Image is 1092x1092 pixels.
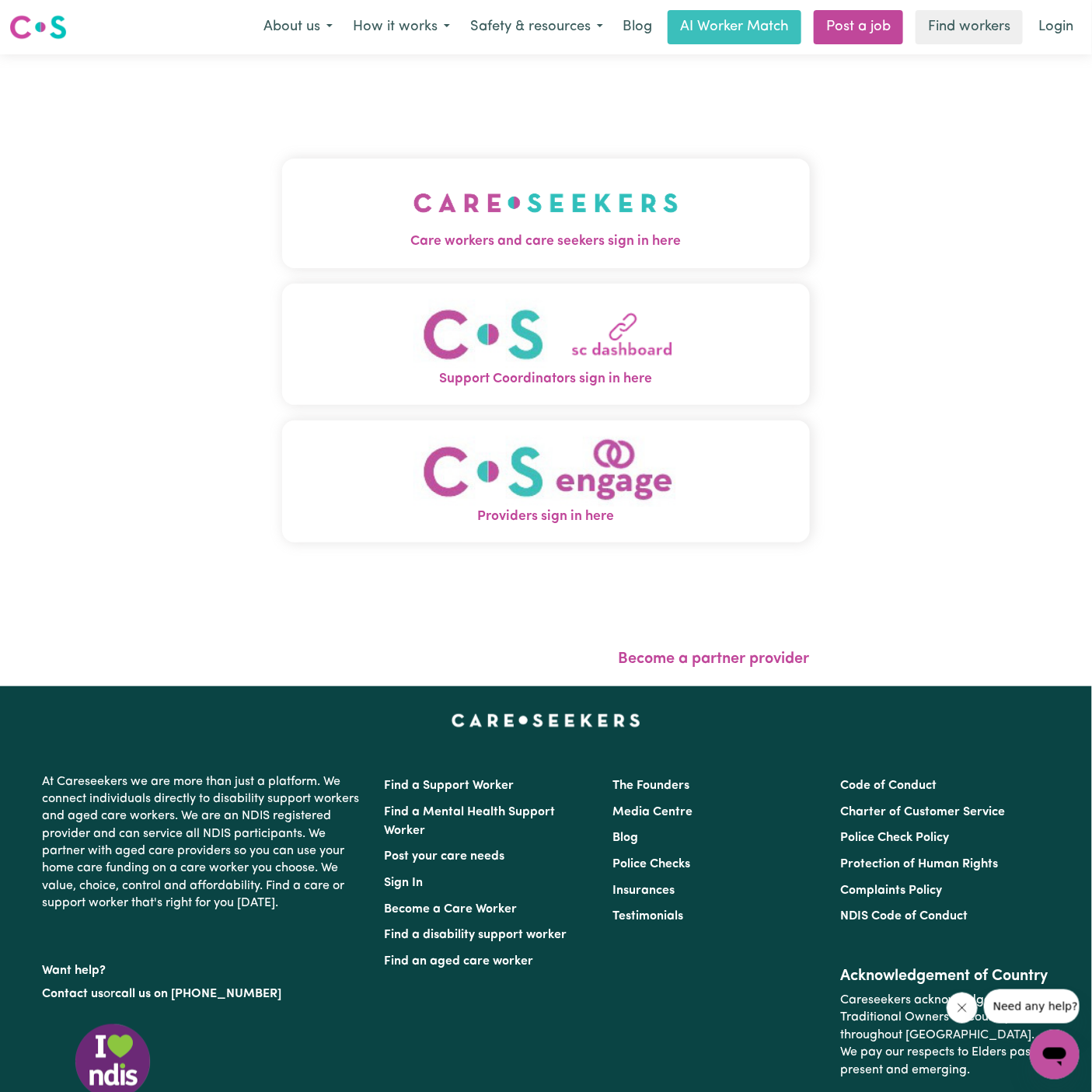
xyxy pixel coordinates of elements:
[619,651,810,667] a: Become a partner provider
[385,877,424,889] a: Sign In
[343,11,460,44] button: How it works
[452,714,640,727] a: Careseekers home page
[612,910,683,923] a: Testimonials
[947,993,978,1024] iframe: Close message
[612,884,675,897] a: Insurances
[385,903,518,916] a: Become a Care Worker
[1029,10,1083,44] a: Login
[282,232,810,252] span: Care workers and care seekers sign in here
[668,10,801,44] a: AI Worker Match
[984,989,1080,1024] iframe: Message from company
[840,967,1049,986] h2: Acknowledgement of Country
[814,10,903,44] a: Post a job
[916,10,1023,44] a: Find workers
[282,159,810,267] button: Care workers and care seekers sign in here
[612,806,693,818] a: Media Centre
[282,507,810,527] span: Providers sign in here
[613,10,661,44] a: Blog
[612,858,690,870] a: Police Checks
[282,420,810,543] button: Providers sign in here
[282,284,810,406] button: Support Coordinators sign in here
[840,780,937,792] a: Code of Conduct
[282,369,810,389] span: Support Coordinators sign in here
[385,955,534,968] a: Find an aged care worker
[9,9,67,45] a: Careseekers logo
[385,850,505,863] a: Post your care needs
[840,858,998,870] a: Protection of Human Rights
[612,780,689,792] a: The Founders
[460,11,613,44] button: Safety & resources
[43,956,366,979] p: Want help?
[840,884,942,897] a: Complaints Policy
[43,988,104,1000] a: Contact us
[1030,1030,1080,1080] iframe: Button to launch messaging window
[43,979,366,1009] p: or
[43,767,366,919] p: At Careseekers we are more than just a platform. We connect individuals directly to disability su...
[385,929,567,941] a: Find a disability support worker
[385,780,515,792] a: Find a Support Worker
[840,986,1049,1085] p: Careseekers acknowledges the Traditional Owners of Country throughout [GEOGRAPHIC_DATA]. We pay o...
[840,806,1005,818] a: Charter of Customer Service
[9,13,67,41] img: Careseekers logo
[612,832,638,844] a: Blog
[840,910,968,923] a: NDIS Code of Conduct
[385,806,556,837] a: Find a Mental Health Support Worker
[840,832,949,844] a: Police Check Policy
[116,988,282,1000] a: call us on [PHONE_NUMBER]
[253,11,343,44] button: About us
